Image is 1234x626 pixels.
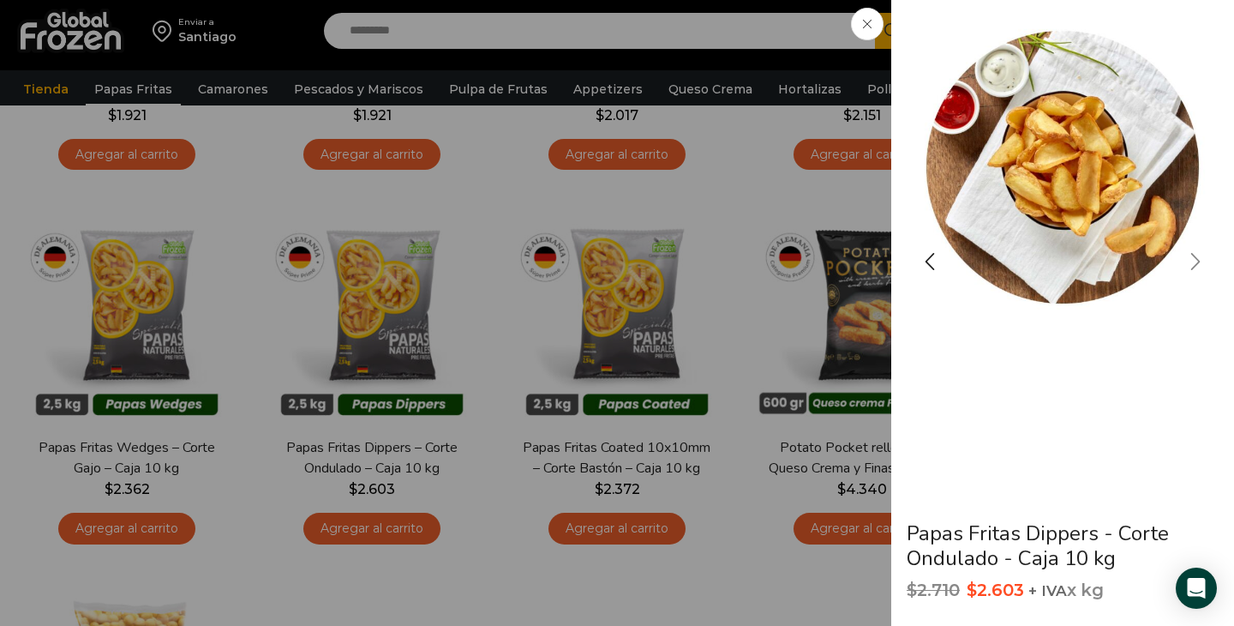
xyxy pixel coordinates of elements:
div: 2 / 3 [908,13,1217,328]
div: Next slide [1174,240,1217,283]
span: $ [907,580,917,600]
div: Open Intercom Messenger [1176,568,1217,609]
div: Previous slide [908,240,951,283]
span: $ [967,580,977,600]
p: x kg [907,581,1219,601]
a: Papas Fritas Dippers - Corte Ondulado - Caja 10 kg [907,520,1169,572]
bdi: 2.603 [967,580,1024,600]
img: fto-4 [908,13,1217,322]
span: + IVA [1028,582,1067,599]
bdi: 2.710 [907,580,960,600]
